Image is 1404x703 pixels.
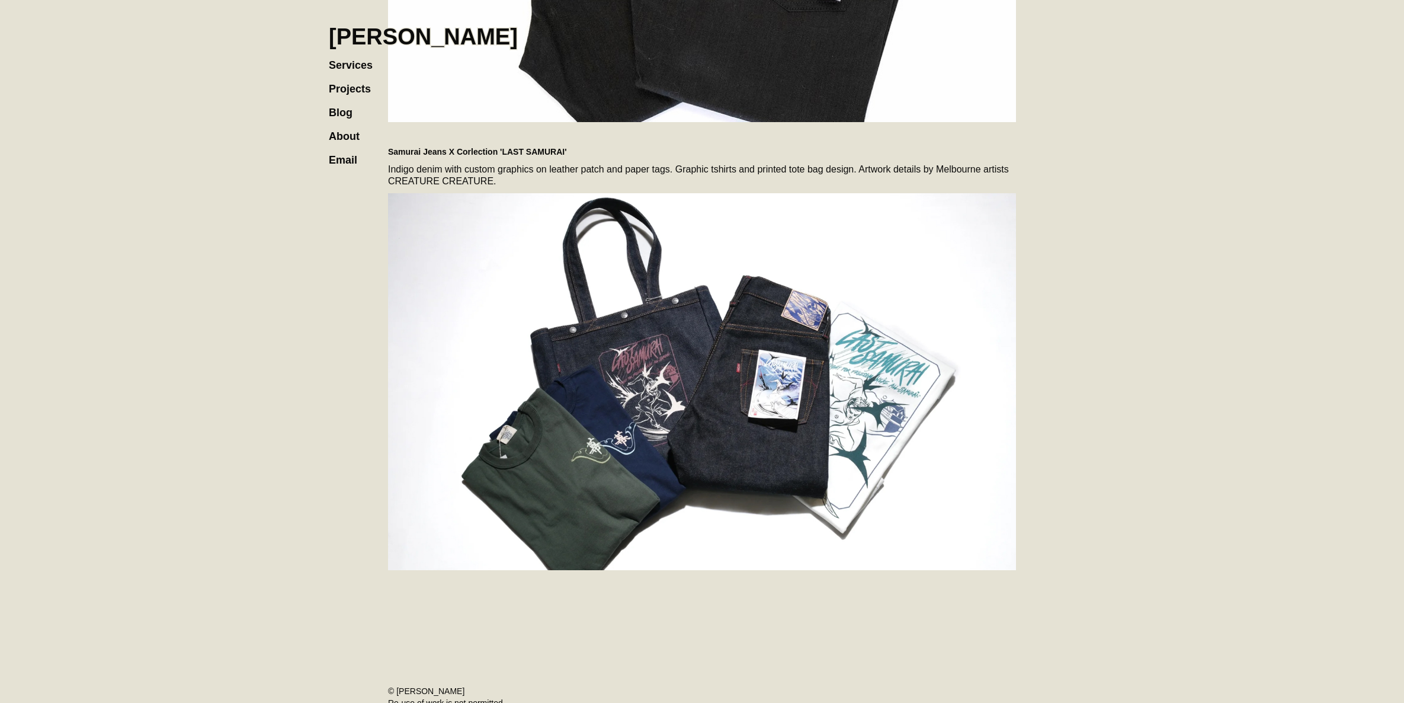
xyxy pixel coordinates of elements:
p: ‍ [388,594,1016,606]
a: Projects [329,71,383,95]
a: Email [329,142,369,166]
p: Indigo denim with custom graphics on leather patch and paper tags. Graphic tshirts and printed to... [388,164,1016,187]
p: ‍ [388,128,1016,140]
a: Services [329,47,384,71]
a: Blog [329,95,364,119]
h5: Samurai Jeans X Corlection 'LAST SAMURAI' [388,146,1016,158]
a: About [329,119,371,142]
h1: [PERSON_NAME] [329,24,518,50]
p: ‍ [388,576,1016,588]
a: home [329,12,518,50]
